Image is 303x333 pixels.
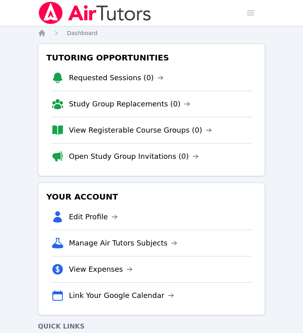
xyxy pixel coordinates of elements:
nav: Breadcrumb [38,29,265,37]
a: Manage Air Tutors Subjects [69,237,177,249]
a: View Registerable Course Groups (0) [69,125,212,136]
a: Requested Sessions (0) [69,72,164,83]
h3: Your Account [45,189,258,204]
a: Open Study Group Invitations (0) [69,151,199,162]
a: Link Your Google Calendar [69,290,174,301]
a: Edit Profile [69,211,118,223]
img: Air Tutors [38,2,152,24]
a: View Expenses [69,264,133,275]
a: Dashboard [67,29,98,37]
h4: Quick Links [38,322,265,331]
a: Study Group Replacements (0) [69,98,190,110]
h3: Tutoring Opportunities [45,50,258,65]
span: Dashboard [67,30,98,36]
